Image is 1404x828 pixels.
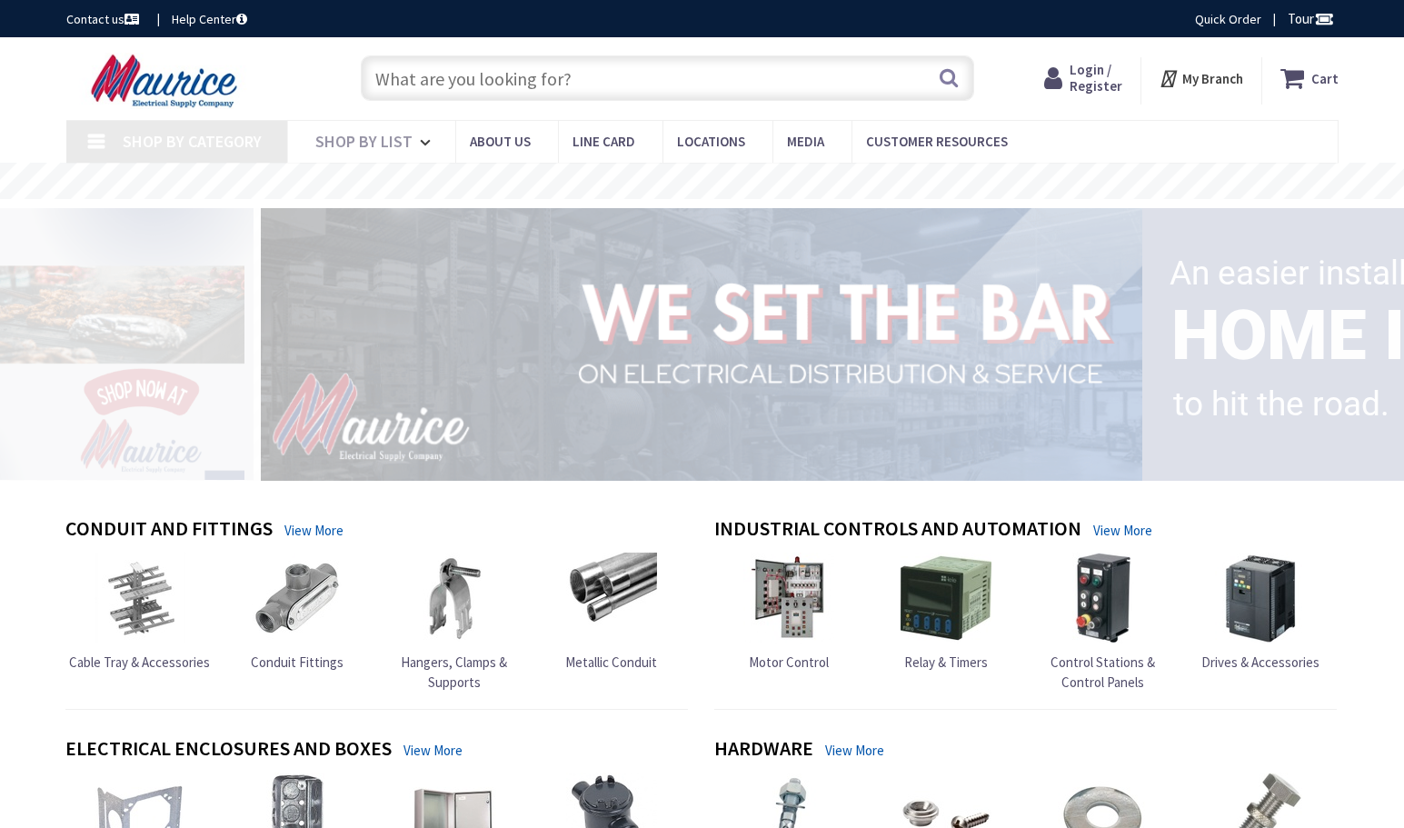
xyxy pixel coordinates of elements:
a: View More [284,521,344,540]
a: Contact us [66,10,143,28]
span: Metallic Conduit [565,653,657,671]
img: Drives & Accessories [1215,553,1306,643]
span: About us [470,133,531,150]
img: Cable Tray & Accessories [95,553,185,643]
span: Login / Register [1070,61,1122,95]
a: Drives & Accessories Drives & Accessories [1201,553,1319,672]
span: Tour [1288,10,1334,27]
a: Cart [1280,62,1339,95]
a: View More [825,741,884,760]
span: Relay & Timers [904,653,988,671]
a: Cable Tray & Accessories Cable Tray & Accessories [69,553,210,672]
span: Customer Resources [866,133,1008,150]
span: Conduit Fittings [251,653,344,671]
span: Drives & Accessories [1201,653,1319,671]
img: Motor Control [743,553,834,643]
a: Metallic Conduit Metallic Conduit [565,553,657,672]
h4: Conduit and Fittings [65,517,273,544]
img: Conduit Fittings [252,553,343,643]
a: Conduit Fittings Conduit Fittings [251,553,344,672]
h4: Industrial Controls and Automation [714,517,1081,544]
a: Relay & Timers Relay & Timers [901,553,991,672]
span: Hangers, Clamps & Supports [401,653,507,690]
span: Locations [677,133,745,150]
span: Line Card [573,133,635,150]
a: Hangers, Clamps & Supports Hangers, Clamps & Supports [380,553,529,692]
div: My Branch [1159,62,1243,95]
span: Shop By Category [123,131,262,152]
span: Control Stations & Control Panels [1051,653,1155,690]
img: Maurice Electrical Supply Company [66,53,267,109]
a: View More [1093,521,1152,540]
rs-layer: to hit the road. [1173,373,1389,436]
a: Quick Order [1195,10,1261,28]
h4: Hardware [714,737,813,763]
a: Login / Register [1044,62,1122,95]
span: Media [787,133,824,150]
h4: Electrical Enclosures and Boxes [65,737,392,763]
input: What are you looking for? [361,55,974,101]
strong: My Branch [1182,70,1243,87]
strong: Cart [1311,62,1339,95]
span: Shop By List [315,131,413,152]
a: Help Center [172,10,247,28]
a: View More [403,741,463,760]
rs-layer: Free Same Day Pickup at 15 Locations [537,172,870,192]
span: Cable Tray & Accessories [69,653,210,671]
img: Control Stations & Control Panels [1058,553,1149,643]
span: Motor Control [749,653,829,671]
img: 1_1.png [239,203,1150,484]
img: Metallic Conduit [566,553,657,643]
a: Control Stations & Control Panels Control Stations & Control Panels [1029,553,1178,692]
img: Hangers, Clamps & Supports [409,553,500,643]
img: Relay & Timers [901,553,991,643]
a: Motor Control Motor Control [743,553,834,672]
